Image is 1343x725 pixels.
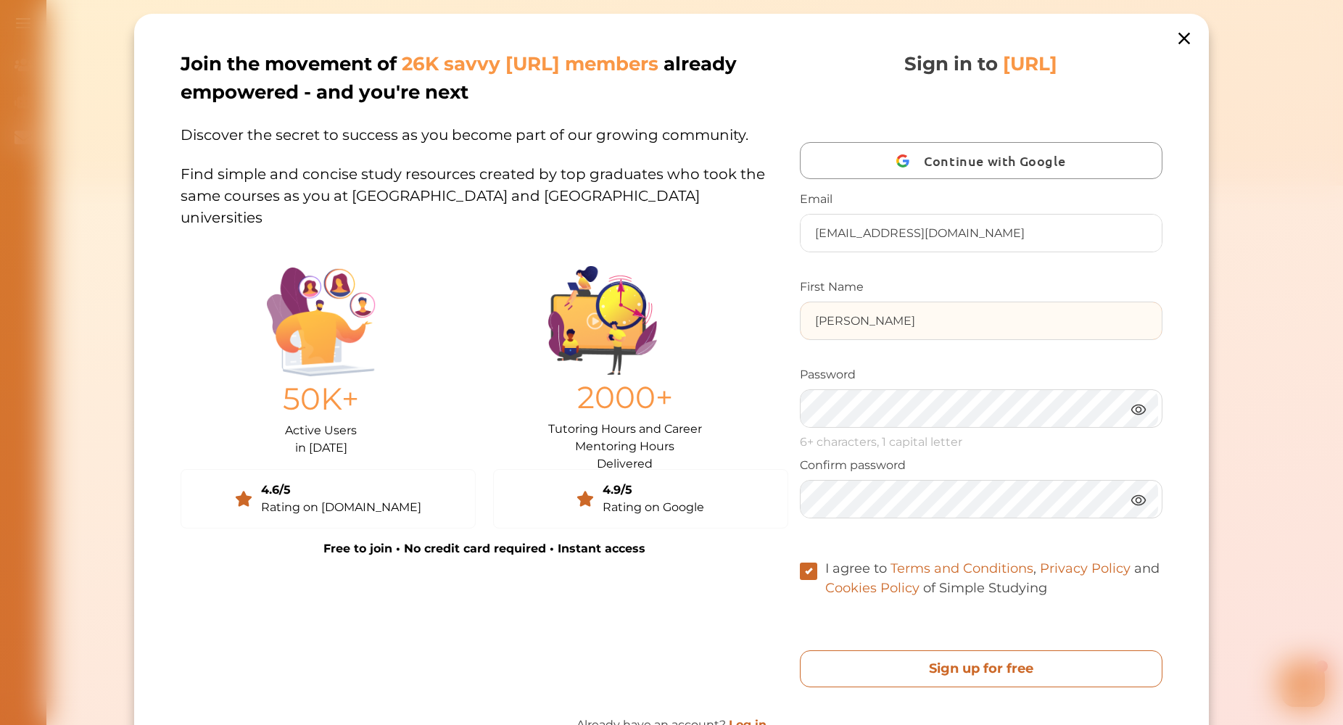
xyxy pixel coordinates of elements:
p: Active Users in [DATE] [267,422,376,457]
p: 2000+ [548,375,702,420]
a: Privacy Policy [1040,560,1131,576]
p: Tutoring Hours and Career Mentoring Hours Delivered [548,420,702,457]
div: 4.9/5 [603,481,705,499]
input: Enter your First Name [801,302,1162,339]
button: Continue with Google [800,142,1162,179]
img: Illustration.25158f3c.png [267,268,376,376]
p: Discover the secret to success as you become part of our growing community. [181,107,788,146]
p: Password [800,366,1162,384]
div: Rating on [DOMAIN_NAME] [261,499,421,516]
a: Terms and Conditions [890,560,1033,576]
a: 4.9/5Rating on Google [493,469,788,529]
label: I agree to , and of Simple Studying [800,559,1162,598]
p: 50K+ [267,376,376,422]
p: Join the movement of already empowered - and you're next [181,50,785,107]
button: Sign up for free [800,650,1162,687]
span: [URL] [1003,52,1057,75]
p: Find simple and concise study resources created by top graduates who took the same courses as you... [181,146,788,228]
p: 6+ characters, 1 capital letter [800,434,1162,451]
p: Email [800,191,1162,208]
img: eye.3286bcf0.webp [1130,491,1147,509]
p: Confirm password [800,457,1162,474]
div: Rating on Google [603,499,705,516]
p: Free to join • No credit card required • Instant access [181,540,788,558]
a: Cookies Policy [825,580,920,596]
p: First Name [800,278,1162,296]
a: 4.6/5Rating on [DOMAIN_NAME] [181,469,476,529]
div: 4.6/5 [261,481,421,499]
span: 26K savvy [URL] members [402,52,658,75]
p: Sign in to [904,50,1057,78]
img: Group%201403.ccdcecb8.png [548,266,657,375]
span: Continue with Google [924,144,1073,178]
input: Enter your email [801,215,1162,252]
img: eye.3286bcf0.webp [1130,400,1147,418]
i: 1 [321,1,333,12]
